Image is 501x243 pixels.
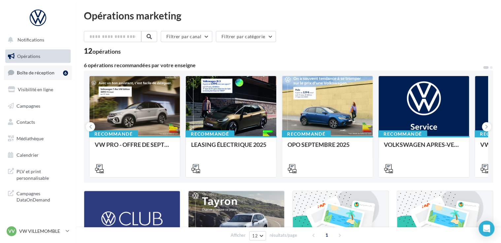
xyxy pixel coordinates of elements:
button: Filtrer par canal [161,31,212,42]
a: Calendrier [4,148,72,162]
a: Contacts [4,115,72,129]
span: Médiathèque [17,136,44,141]
a: VV VW VILLEMOMBLE [5,225,71,237]
button: Filtrer par catégorie [216,31,276,42]
div: OPO SEPTEMBRE 2025 [287,141,367,154]
span: Notifications [17,37,44,42]
span: Campagnes [17,103,40,108]
div: opérations [92,48,121,54]
span: Visibilité en ligne [18,87,53,92]
span: 1 [321,230,332,240]
a: Campagnes DataOnDemand [4,186,72,206]
div: 6 opérations recommandées par votre enseigne [84,63,483,68]
div: Recommandé [282,130,331,138]
div: Recommandé [378,130,427,138]
div: VOLKSWAGEN APRES-VENTE [384,141,464,154]
div: 12 [84,47,121,55]
span: Boîte de réception [17,70,54,75]
span: 12 [252,233,258,238]
span: résultats/page [270,232,297,238]
button: 12 [249,231,266,240]
a: Boîte de réception6 [4,66,72,80]
span: VV [8,228,15,234]
span: Campagnes DataOnDemand [17,189,68,203]
div: Opérations marketing [84,11,493,20]
span: Contacts [17,119,35,125]
button: Notifications [4,33,69,47]
span: PLV et print personnalisable [17,167,68,181]
div: LEASING ÉLECTRIQUE 2025 [191,141,271,154]
a: Campagnes [4,99,72,113]
span: Opérations [17,53,40,59]
span: Calendrier [17,152,39,158]
a: Visibilité en ligne [4,83,72,96]
a: PLV et print personnalisable [4,164,72,184]
div: VW PRO - OFFRE DE SEPTEMBRE 25 [95,141,175,154]
span: Afficher [231,232,246,238]
p: VW VILLEMOMBLE [19,228,63,234]
a: Médiathèque [4,132,72,146]
div: Recommandé [185,130,234,138]
div: 6 [63,70,68,76]
div: Recommandé [89,130,138,138]
a: Opérations [4,49,72,63]
div: Open Intercom Messenger [479,221,494,236]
